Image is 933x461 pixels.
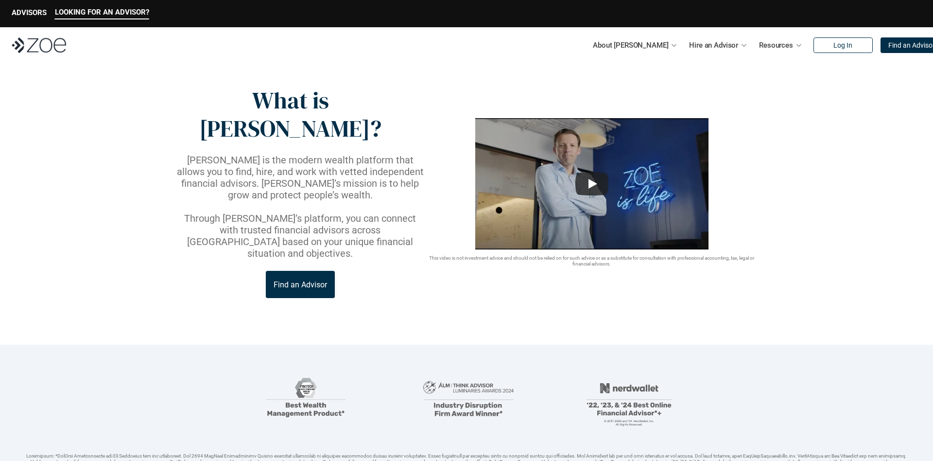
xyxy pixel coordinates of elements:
p: Log In [833,41,852,50]
p: Hire an Advisor [689,38,738,53]
p: About [PERSON_NAME] [593,38,668,53]
p: What is [PERSON_NAME]? [175,87,406,142]
img: sddefault.webp [475,118,708,249]
p: Find an Advisor [274,280,327,289]
p: LOOKING FOR AN ADVISOR? [55,8,149,17]
p: ADVISORS [12,8,47,17]
p: This video is not investment advice and should not be relied on for such advice or as a substitut... [426,255,758,267]
p: Resources [759,38,793,53]
p: [PERSON_NAME] is the modern wealth platform that allows you to find, hire, and work with vetted i... [175,154,426,201]
a: Find an Advisor [266,271,335,298]
p: Through [PERSON_NAME]’s platform, you can connect with trusted financial advisors across [GEOGRAP... [175,213,426,259]
button: Play [575,172,608,195]
a: Log In [813,37,873,53]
